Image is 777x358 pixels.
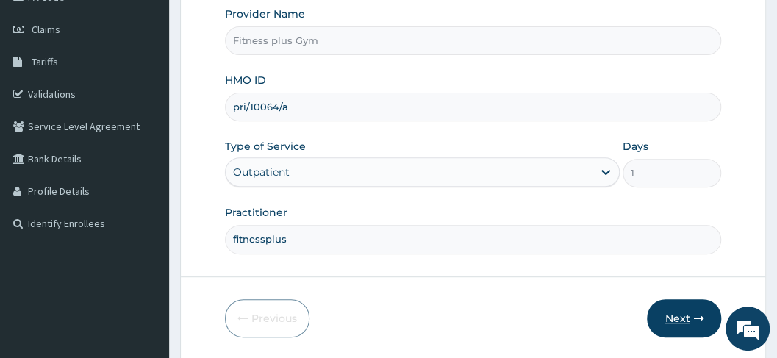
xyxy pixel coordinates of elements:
label: HMO ID [225,73,266,87]
span: We're online! [85,93,203,242]
label: Practitioner [225,205,287,220]
div: Minimize live chat window [241,7,276,43]
input: Enter HMO ID [225,93,722,121]
textarea: Type your message and hit 'Enter' [7,218,280,270]
input: Enter Name [225,225,722,254]
button: Next [647,299,721,337]
label: Provider Name [225,7,305,21]
img: d_794563401_company_1708531726252_794563401 [27,74,60,110]
div: Chat with us now [76,82,247,101]
label: Type of Service [225,139,306,154]
span: Claims [32,23,60,36]
span: Tariffs [32,55,58,68]
button: Previous [225,299,309,337]
label: Days [623,139,648,154]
